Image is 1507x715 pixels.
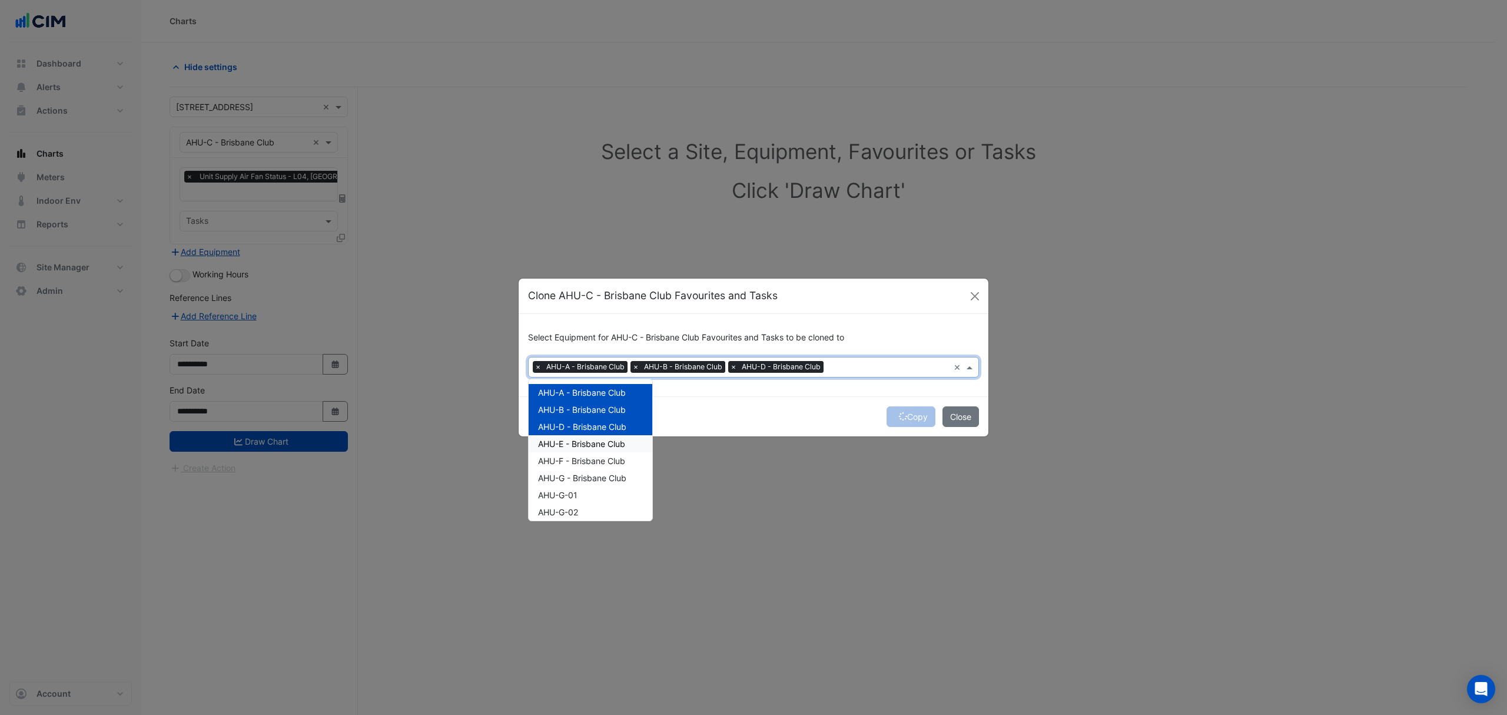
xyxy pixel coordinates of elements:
[538,507,578,517] span: AHU-G-02
[533,361,543,373] span: ×
[543,361,628,373] span: AHU-A - Brisbane Club
[966,287,984,305] button: Close
[538,388,626,398] span: AHU-A - Brisbane Club
[728,361,739,373] span: ×
[942,406,979,427] button: Close
[538,473,626,483] span: AHU-G - Brisbane Club
[538,439,625,449] span: AHU-E - Brisbane Club
[538,490,577,500] span: AHU-G-01
[528,288,778,303] h5: Clone AHU-C - Brisbane Club Favourites and Tasks
[1467,675,1495,703] div: Open Intercom Messenger
[641,361,725,373] span: AHU-B - Brisbane Club
[538,422,626,432] span: AHU-D - Brisbane Club
[630,361,641,373] span: ×
[538,456,625,466] span: AHU-F - Brisbane Club
[954,361,964,373] span: Clear
[528,333,979,343] h6: Select Equipment for AHU-C - Brisbane Club Favourites and Tasks to be cloned to
[538,405,626,415] span: AHU-B - Brisbane Club
[529,379,652,521] div: Options List
[739,361,824,373] span: AHU-D - Brisbane Club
